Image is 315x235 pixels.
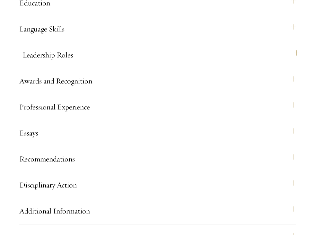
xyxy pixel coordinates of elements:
button: Language Skills [19,21,296,37]
button: Recommendations [19,151,296,167]
button: Essays [19,125,296,141]
button: Additional Information [19,203,296,219]
button: Leadership Roles [22,47,299,63]
button: Professional Experience [19,99,296,115]
button: Awards and Recognition [19,73,296,89]
button: Disciplinary Action [19,177,296,193]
